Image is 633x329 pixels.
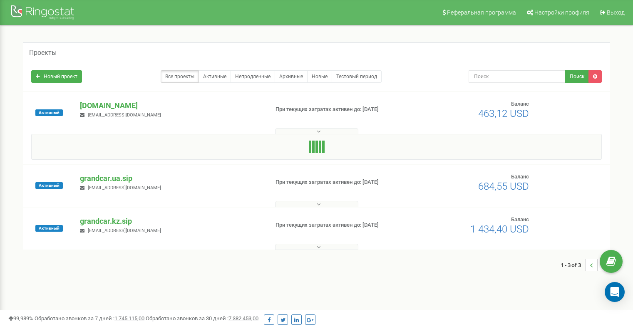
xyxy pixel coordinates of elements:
[231,70,275,83] a: Непродленные
[35,182,63,189] span: Активный
[307,70,332,83] a: Новые
[146,315,258,322] span: Обработано звонков за 30 дней :
[561,250,610,280] nav: ...
[447,9,516,16] span: Реферальная программа
[470,223,529,235] span: 1 434,40 USD
[35,315,144,322] span: Обработано звонков за 7 дней :
[276,221,409,229] p: При текущих затратах активен до: [DATE]
[31,70,82,83] a: Новый проект
[35,109,63,116] span: Активный
[114,315,144,322] u: 1 745 115,00
[88,228,161,233] span: [EMAIL_ADDRESS][DOMAIN_NAME]
[29,49,57,57] h5: Проекты
[565,70,589,83] button: Поиск
[35,225,63,232] span: Активный
[511,101,529,107] span: Баланс
[511,216,529,223] span: Баланс
[534,9,589,16] span: Настройки профиля
[605,282,625,302] div: Open Intercom Messenger
[276,178,409,186] p: При текущих затратах активен до: [DATE]
[161,70,199,83] a: Все проекты
[276,106,409,114] p: При текущих затратах активен до: [DATE]
[478,181,529,192] span: 684,55 USD
[469,70,566,83] input: Поиск
[511,173,529,180] span: Баланс
[275,70,308,83] a: Архивные
[199,70,231,83] a: Активные
[228,315,258,322] u: 7 382 453,00
[478,108,529,119] span: 463,12 USD
[80,100,262,111] p: [DOMAIN_NAME]
[80,173,262,184] p: grandcar.ua.sip
[332,70,382,83] a: Тестовый период
[88,112,161,118] span: [EMAIL_ADDRESS][DOMAIN_NAME]
[88,185,161,190] span: [EMAIL_ADDRESS][DOMAIN_NAME]
[561,259,585,271] span: 1 - 3 of 3
[8,315,33,322] span: 99,989%
[80,216,262,227] p: grandcar.kz.sip
[607,9,625,16] span: Выход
